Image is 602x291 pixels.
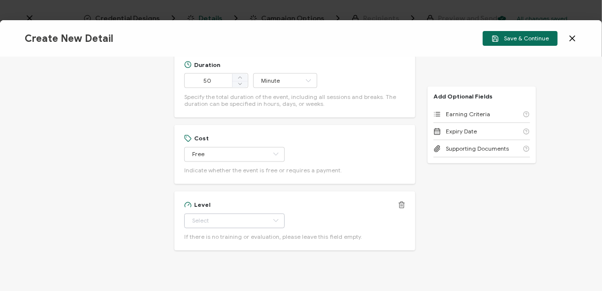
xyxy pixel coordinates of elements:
div: Duration [184,61,220,68]
span: Save & Continue [492,35,549,42]
div: Level [184,201,210,209]
iframe: Chat Widget [553,244,602,291]
p: Add Optional Fields [428,93,499,100]
span: If there is no training or evaluation, please leave this field empty. [184,233,362,241]
span: Earning Criteria [446,111,490,118]
button: Save & Continue [483,31,558,46]
div: Cost [184,135,209,142]
span: Specify the total duration of the event, including all sessions and breaks. The duration can be s... [184,93,405,108]
input: Select [184,147,285,162]
span: Create New Detail [25,32,113,45]
input: Select [184,214,285,228]
input: Select [253,73,317,88]
span: Indicate whether the event is free or requires a payment. [184,167,342,174]
span: Expiry Date [446,128,477,135]
span: Supporting Documents [446,145,509,153]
